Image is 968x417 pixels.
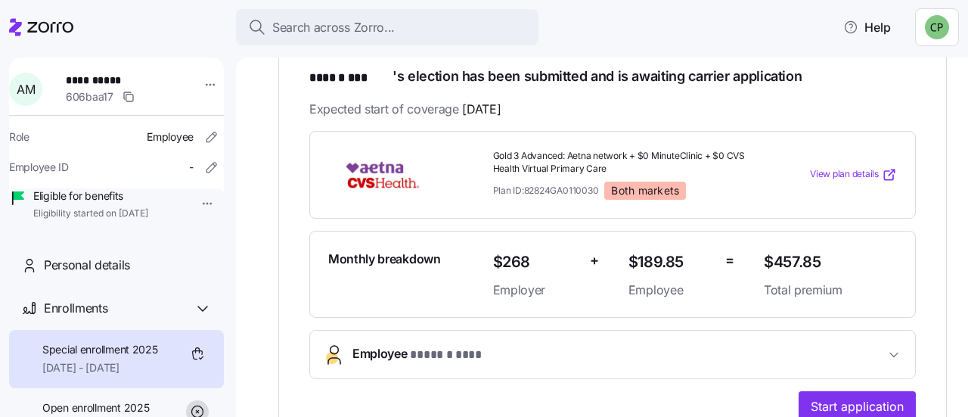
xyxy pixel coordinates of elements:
span: [DATE] - [DATE] [42,360,158,375]
span: Role [9,129,29,145]
span: Gold 3 Advanced: Aetna network + $0 MinuteClinic + $0 CVS Health Virtual Primary Care [493,150,752,176]
a: View plan details [810,167,897,182]
span: + [590,250,599,272]
span: 606baa17 [66,89,113,104]
span: Monthly breakdown [328,250,441,269]
span: Eligibility started on [DATE] [33,207,148,220]
span: Open enrollment 2025 [42,400,149,415]
span: Employee [147,129,194,145]
span: = [725,250,734,272]
span: $457.85 [764,250,897,275]
button: Search across Zorro... [236,9,538,45]
span: View plan details [810,167,879,182]
img: Aetna CVS Health [328,157,437,192]
span: [DATE] [462,100,501,119]
span: Employer [493,281,578,300]
span: Personal details [44,256,130,275]
span: Start application [811,397,904,415]
span: Employee [628,281,713,300]
span: Employee [352,344,500,365]
span: Expected start of coverage [309,100,501,119]
span: Search across Zorro... [272,18,395,37]
img: 8424d6c99baeec437bf5dae78df33962 [925,15,949,39]
span: Help [843,18,891,36]
span: Total premium [764,281,897,300]
span: Employee ID [9,160,69,175]
span: $268 [493,250,578,275]
span: Enrollments [44,299,107,318]
h1: 's election has been submitted and is awaiting carrier application [309,67,916,88]
span: $189.85 [628,250,713,275]
button: Help [831,12,903,42]
span: Eligible for benefits [33,188,148,204]
span: - [189,160,194,175]
span: A M [17,83,35,95]
span: Plan ID: 82824GA0110030 [493,184,599,197]
span: Both markets [611,184,679,198]
span: Special enrollment 2025 [42,342,158,357]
